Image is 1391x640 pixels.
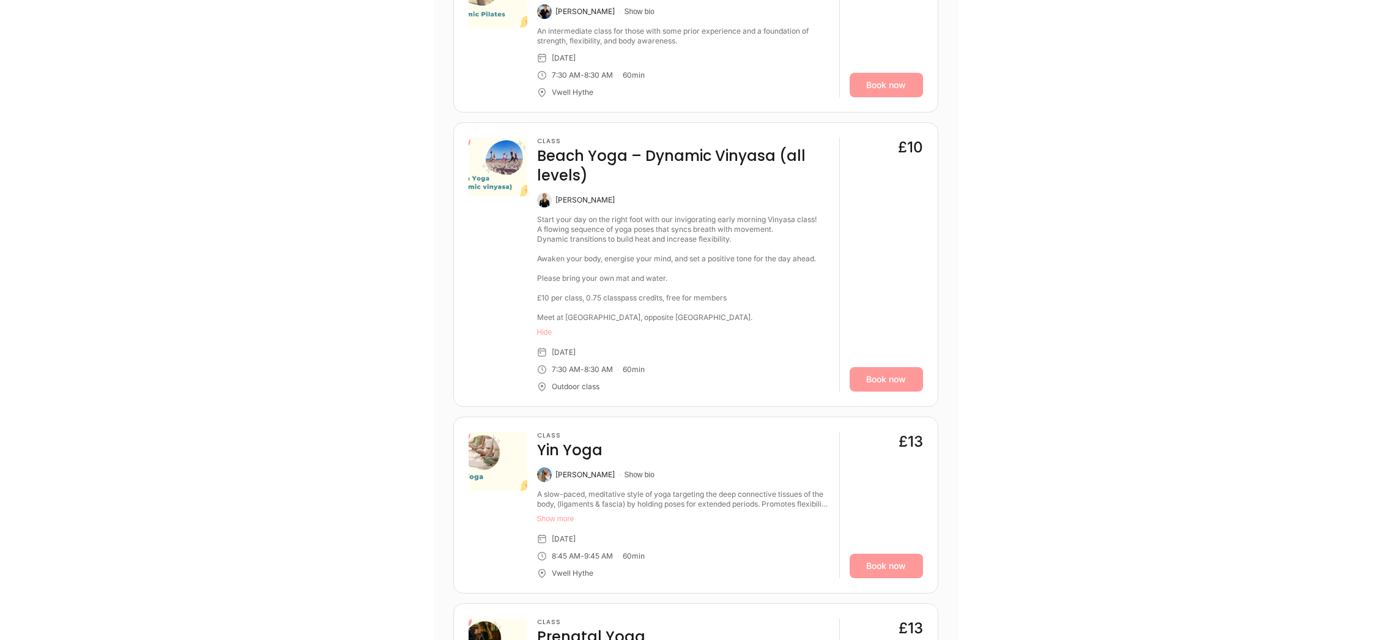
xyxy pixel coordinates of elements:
img: Alexandra Poppy [537,467,552,482]
div: £13 [899,619,923,638]
div: 60 min [623,70,645,80]
a: Book now [850,367,923,392]
div: Vwell Hythe [552,87,593,97]
h4: Yin Yoga [537,441,603,460]
div: £10 [898,138,923,157]
div: 60 min [623,365,645,374]
a: Book now [850,554,923,578]
div: [DATE] [552,53,576,63]
button: Show bio [625,470,655,480]
img: 226c939c-3db3-433d-ba88-d0ea79d2a678.png [469,432,527,491]
div: 8:30 AM [584,365,613,374]
div: 60 min [623,551,645,561]
h4: Beach Yoga – Dynamic Vinyasa (all levels) [537,146,829,185]
div: [PERSON_NAME] [555,7,615,17]
div: 7:30 AM [552,365,581,374]
button: Show more [537,514,829,524]
div: - [581,551,584,561]
a: Book now [850,73,923,97]
div: 7:30 AM [552,70,581,80]
button: Hide [537,327,829,337]
div: - [581,70,584,80]
h3: Class [537,432,603,439]
div: [DATE] [552,534,576,544]
div: 8:45 AM [552,551,581,561]
div: Vwell Hythe [552,568,593,578]
div: An intermediate class for those with some prior experience and a foundation of strength, flexibil... [537,26,829,46]
div: [PERSON_NAME] [555,470,615,480]
button: Show bio [625,7,655,17]
div: - [581,365,584,374]
img: Svenja O'Connor [537,4,552,19]
div: 9:45 AM [584,551,613,561]
div: 8:30 AM [584,70,613,80]
img: Claire Banham [537,193,552,207]
h3: Class [537,138,829,145]
h3: Class [537,619,645,626]
div: [DATE] [552,348,576,357]
div: [PERSON_NAME] [555,195,615,205]
div: Start your day on the right foot with our invigorating early morning Vinyasa class! A flowing seq... [537,215,829,322]
div: A slow-paced, meditative style of yoga targeting the deep connective tissues of the body, (ligame... [537,489,829,509]
img: 5a088f6e-a8cb-4d84-863a-b0f6dade4a3b.png [469,138,527,196]
div: £13 [899,432,923,452]
div: Outdoor class [552,382,599,392]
